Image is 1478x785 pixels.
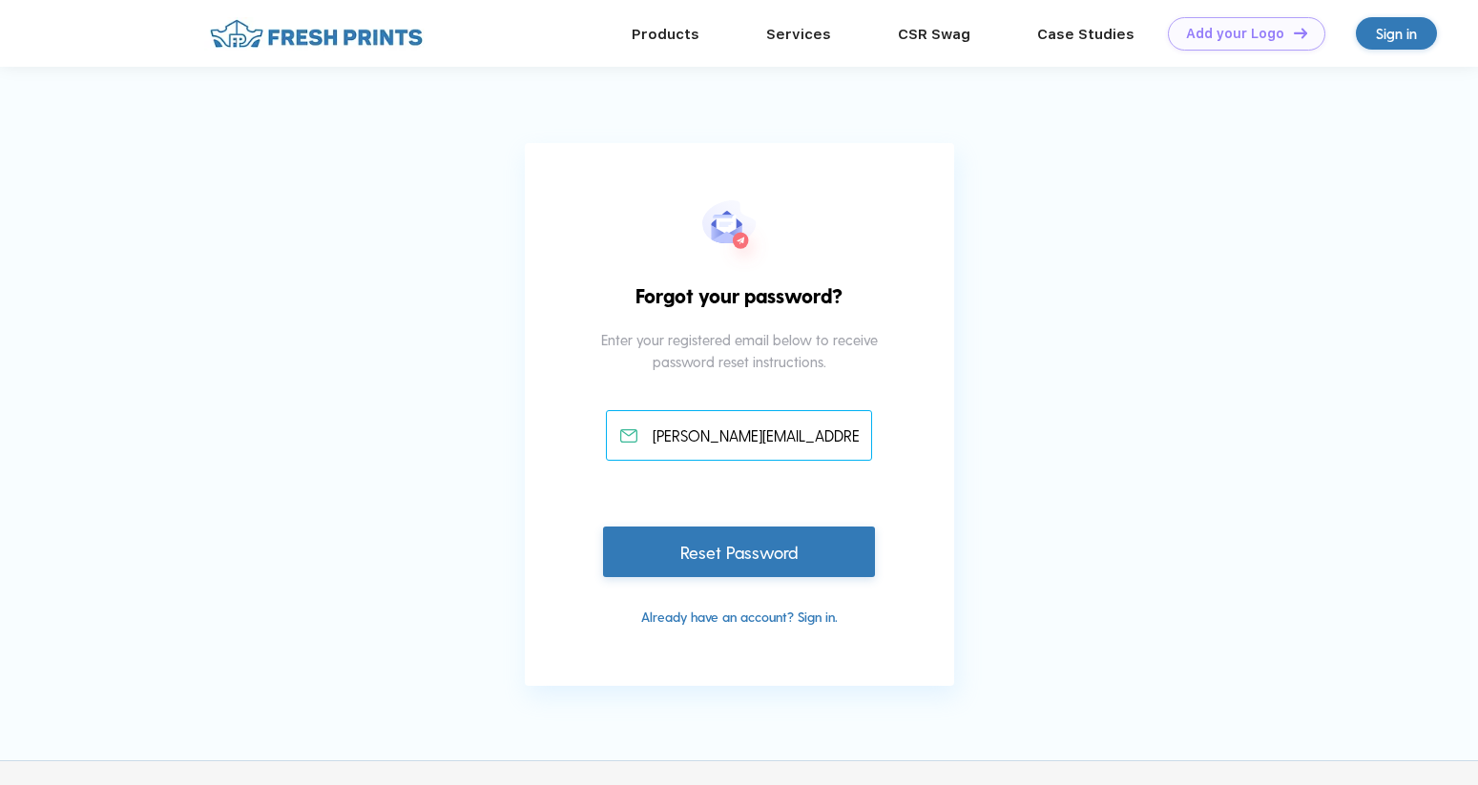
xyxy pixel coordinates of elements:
div: Reset Password [603,527,874,577]
a: Sign in [1356,17,1437,50]
div: Forgot your password? [611,280,868,330]
img: fo%20logo%202.webp [204,17,428,51]
a: Already have an account? Sign in. [641,609,838,625]
a: Products [632,26,699,43]
div: Sign in [1376,23,1417,45]
div: Enter your registered email below to receive password reset instructions. [589,329,889,410]
img: forgot_pwd.svg [702,200,777,280]
img: email_active.svg [620,429,637,443]
img: DT [1294,28,1307,38]
div: Add your Logo [1186,26,1284,42]
input: Email address [606,410,872,461]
